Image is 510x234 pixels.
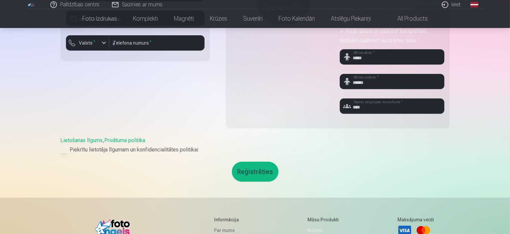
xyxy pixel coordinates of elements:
h5: Maksājuma veidi [397,216,434,223]
a: Komplekti [125,9,166,28]
a: Magnēti [166,9,202,28]
a: Foto izdrukas [74,9,125,28]
div: , [61,136,450,154]
img: /fa1 [28,3,35,7]
label: Piekrītu lietotāja līgumam un konfidencialitātes politikai [61,146,450,154]
a: Lietošanas līgums [61,137,103,143]
p: ✔ Ātrāk atrast un sašķirot fotogrāfijas, tādējādi paātrinot apstrādes laiku [340,27,444,45]
a: Atslēgu piekariņi [323,9,379,28]
button: Valsts* [66,35,109,51]
a: All products [379,9,436,28]
a: Foto kalendāri [270,9,323,28]
button: Reģistrēties [232,162,278,182]
label: Valsts [77,40,98,46]
a: Krūzes [202,9,235,28]
a: Suvenīri [235,9,270,28]
h5: Mūsu produkti [307,216,342,223]
a: Privātuma politika [105,137,146,143]
h5: Informācija [214,216,253,223]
